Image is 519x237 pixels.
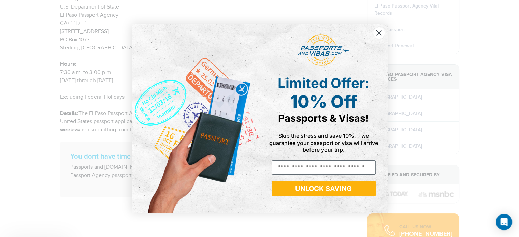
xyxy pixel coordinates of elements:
span: Passports & Visas! [278,112,369,124]
span: Limited Offer: [278,75,369,91]
img: de9cda0d-0715-46ca-9a25-073762a91ba7.png [132,24,260,213]
img: passports and visas [298,34,349,66]
div: Open Intercom Messenger [496,214,512,230]
button: Close dialog [373,27,385,39]
button: UNLOCK SAVING [272,181,376,196]
span: 10% Off [290,91,357,112]
span: Skip the stress and save 10%,—we guarantee your passport or visa will arrive before your trip. [269,132,378,153]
